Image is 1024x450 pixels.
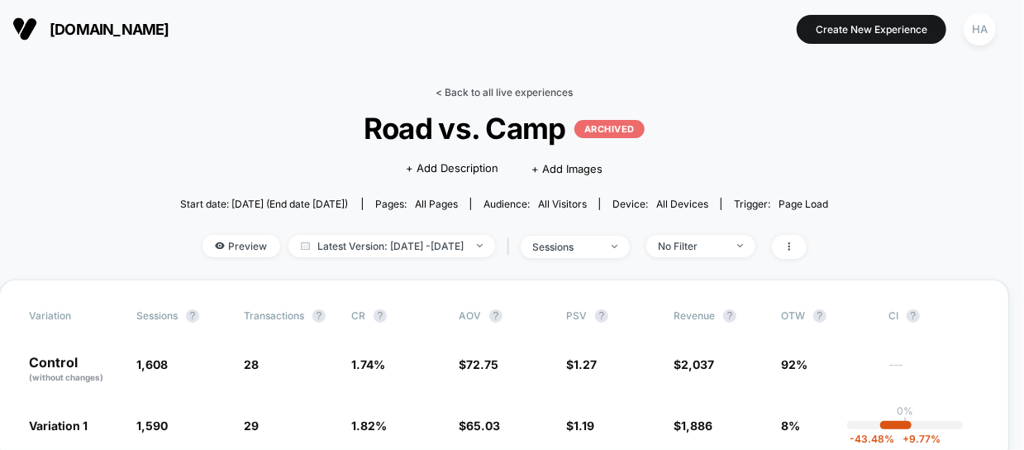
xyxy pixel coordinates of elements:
[136,309,178,322] span: Sessions
[612,245,617,248] img: end
[797,15,946,44] button: Create New Experience
[779,198,828,210] span: Page Load
[29,356,120,384] p: Control
[566,419,594,433] span: $
[574,357,597,371] span: 1.27
[723,309,736,323] button: ?
[466,419,500,433] span: 65.03
[531,162,602,175] span: + Add Images
[681,357,714,371] span: 2,037
[477,244,483,247] img: end
[136,419,168,433] span: 1,590
[903,433,910,445] span: +
[466,357,498,371] span: 72.75
[656,198,708,210] span: all devices
[202,235,280,257] span: Preview
[895,433,941,445] span: 9.77 %
[351,357,385,371] span: 1.74 %
[459,357,498,371] span: $
[489,309,502,323] button: ?
[136,357,168,371] span: 1,608
[574,120,645,138] p: ARCHIVED
[888,360,979,384] span: ---
[595,309,608,323] button: ?
[566,357,597,371] span: $
[897,405,913,417] p: 0%
[538,198,587,210] span: All Visitors
[566,309,587,322] span: PSV
[351,309,365,322] span: CR
[813,309,826,323] button: ?
[737,244,743,247] img: end
[964,13,996,45] div: HA
[674,309,715,322] span: Revenue
[574,419,594,433] span: 1.19
[50,21,169,38] span: [DOMAIN_NAME]
[415,198,458,210] span: all pages
[483,198,587,210] div: Audience:
[533,241,599,253] div: sessions
[959,12,1001,46] button: HA
[888,309,979,323] span: CI
[781,309,872,323] span: OTW
[907,309,920,323] button: ?
[674,357,714,371] span: $
[374,309,387,323] button: ?
[436,86,573,98] a: < Back to all live experiences
[659,240,725,252] div: No Filter
[7,16,174,42] button: [DOMAIN_NAME]
[29,372,103,382] span: (without changes)
[244,419,259,433] span: 29
[459,309,481,322] span: AOV
[503,235,521,259] span: |
[459,419,500,433] span: $
[351,419,387,433] span: 1.82 %
[903,417,907,429] p: |
[375,198,458,210] div: Pages:
[29,419,88,433] span: Variation 1
[29,309,120,323] span: Variation
[12,17,37,41] img: Visually logo
[674,419,712,433] span: $
[781,357,807,371] span: 92%
[288,235,495,257] span: Latest Version: [DATE] - [DATE]
[781,419,800,433] span: 8%
[681,419,712,433] span: 1,886
[850,433,895,445] span: -43.48 %
[244,357,259,371] span: 28
[301,242,310,250] img: calendar
[180,198,348,210] span: Start date: [DATE] (End date [DATE])
[599,198,721,210] span: Device:
[186,309,199,323] button: ?
[734,198,828,210] div: Trigger:
[406,160,498,177] span: + Add Description
[212,111,796,146] span: Road vs. Camp
[312,309,326,323] button: ?
[244,309,304,322] span: Transactions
